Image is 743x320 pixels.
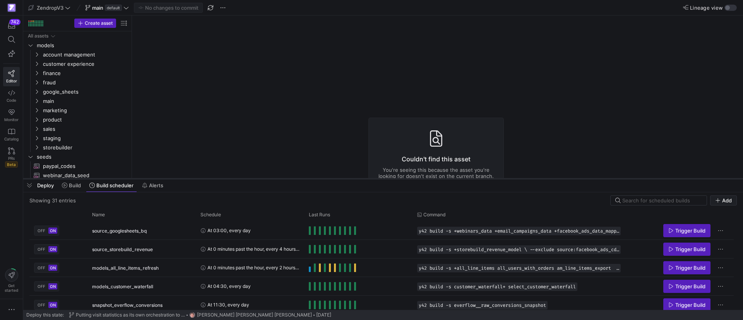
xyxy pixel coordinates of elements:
[76,312,185,318] span: Putting visit statistics as its own orchestration to avoid failling
[675,265,705,271] span: Trigger Build
[43,106,127,115] span: marketing
[207,221,251,240] span: At 03:00, every day
[8,4,15,12] img: https://storage.googleapis.com/y42-prod-data-exchange/images/qZXOSqkTtPuVcXVzF40oUlM07HVTwZXfPK0U...
[710,195,737,205] button: Add
[83,3,131,13] button: maindefault
[92,240,153,258] span: source_storebuild_revenue
[207,296,249,314] span: At 11:30, every day
[207,258,300,277] span: At 0 minutes past the hour, every 2 hours, between 01:00 and 23:59, every day
[3,144,20,171] a: PRsBeta
[5,161,18,168] span: Beta
[4,137,19,141] span: Catalog
[378,167,494,192] p: You're seeing this because the asset you're looking for doesn't exist on the current branch. To l...
[5,283,18,293] span: Get started
[43,134,127,143] span: staging
[26,161,128,171] a: paypal_codes​​​​​​
[50,284,56,289] span: ON
[74,19,116,28] button: Create asset
[58,179,84,192] button: Build
[419,303,546,308] span: y42 build -s everflow__raw_conversions_snapshot
[43,162,120,171] span: paypal_codes​​​​​​
[309,212,330,217] span: Last Runs
[28,33,48,39] div: All assets
[316,312,331,318] span: [DATE]
[43,69,127,78] span: finance
[207,240,300,258] span: At 0 minutes past the hour, every 4 hours, every day
[92,277,153,296] span: models_customer_waterfall
[189,312,195,318] img: https://storage.googleapis.com/y42-prod-data-exchange/images/G2kHvxVlt02YItTmblwfhPy4mK5SfUxFU6Tr...
[139,179,167,192] button: Alerts
[67,310,333,320] button: Putting visit statistics as its own orchestration to avoid faillinghttps://storage.googleapis.com...
[92,222,147,240] span: source_googlesheets_bq
[29,277,734,296] div: Press SPACE to select this row.
[419,247,619,252] span: y42 build -s +storebuild_revenue_model \ --exclude source:facebook_ads_cdata \ --exclude source:P...
[207,277,251,295] span: At 04:30, every day
[419,284,576,289] span: y42 build -s customer_waterfall+ select_customer_waterfall
[43,97,127,106] span: main
[690,5,723,11] span: Lineage view
[86,179,137,192] button: Build scheduler
[4,117,19,122] span: Monitor
[29,197,76,204] div: Showing 31 entries
[38,228,45,233] span: OFF
[419,265,619,271] span: y42 build -s +all_line_items all_users_with_orders am_line_items_export --exclude all_line_items_...
[200,212,221,217] span: Schedule
[378,154,494,164] h3: Couldn't find this asset
[92,5,103,11] span: main
[38,247,45,252] span: OFF
[26,41,128,50] div: Press SPACE to select this row.
[43,125,127,133] span: sales
[3,106,20,125] a: Monitor
[85,21,113,26] span: Create asset
[3,19,20,33] button: 742
[92,259,159,277] span: models_all_line_items_refresh
[43,60,127,68] span: customer experience
[663,243,710,256] button: Trigger Build
[29,296,734,314] div: Press SPACE to select this row.
[149,182,163,188] span: Alerts
[43,78,127,87] span: fraud
[675,283,705,289] span: Trigger Build
[92,212,105,217] span: Name
[423,212,445,217] span: Command
[37,5,63,11] span: ZendropV3
[43,171,120,180] span: webinar_data_seed​​​​​​
[37,182,54,188] span: Deploy
[37,41,127,50] span: models
[38,265,45,270] span: OFF
[26,171,128,180] a: webinar_data_seed​​​​​​
[722,197,732,204] span: Add
[29,258,734,277] div: Press SPACE to select this row.
[26,115,128,124] div: Press SPACE to select this row.
[69,182,81,188] span: Build
[26,124,128,133] div: Press SPACE to select this row.
[26,161,128,171] div: Press SPACE to select this row.
[419,228,619,234] span: y42 build -s +webinars_data +email_campaigns_data +facebook_ads_data_mapping +influencers_payment...
[50,303,56,307] span: ON
[663,261,710,274] button: Trigger Build
[92,296,163,314] span: snapshot_everflow_conversions
[3,67,20,86] a: Editor
[26,31,128,41] div: Press SPACE to select this row.
[26,312,64,318] span: Deploy this state:
[43,87,127,96] span: google_sheets
[197,312,312,318] span: [PERSON_NAME] [PERSON_NAME] [PERSON_NAME]
[50,265,56,270] span: ON
[3,86,20,106] a: Code
[50,247,56,252] span: ON
[50,228,56,233] span: ON
[663,224,710,237] button: Trigger Build
[26,133,128,143] div: Press SPACE to select this row.
[675,302,705,308] span: Trigger Build
[26,50,128,59] div: Press SPACE to select this row.
[26,152,128,161] div: Press SPACE to select this row.
[26,171,128,180] div: Press SPACE to select this row.
[26,78,128,87] div: Press SPACE to select this row.
[105,5,122,11] span: default
[7,98,16,103] span: Code
[43,143,127,152] span: storebuilder
[96,182,134,188] span: Build scheduler
[26,68,128,78] div: Press SPACE to select this row.
[26,59,128,68] div: Press SPACE to select this row.
[663,298,710,311] button: Trigger Build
